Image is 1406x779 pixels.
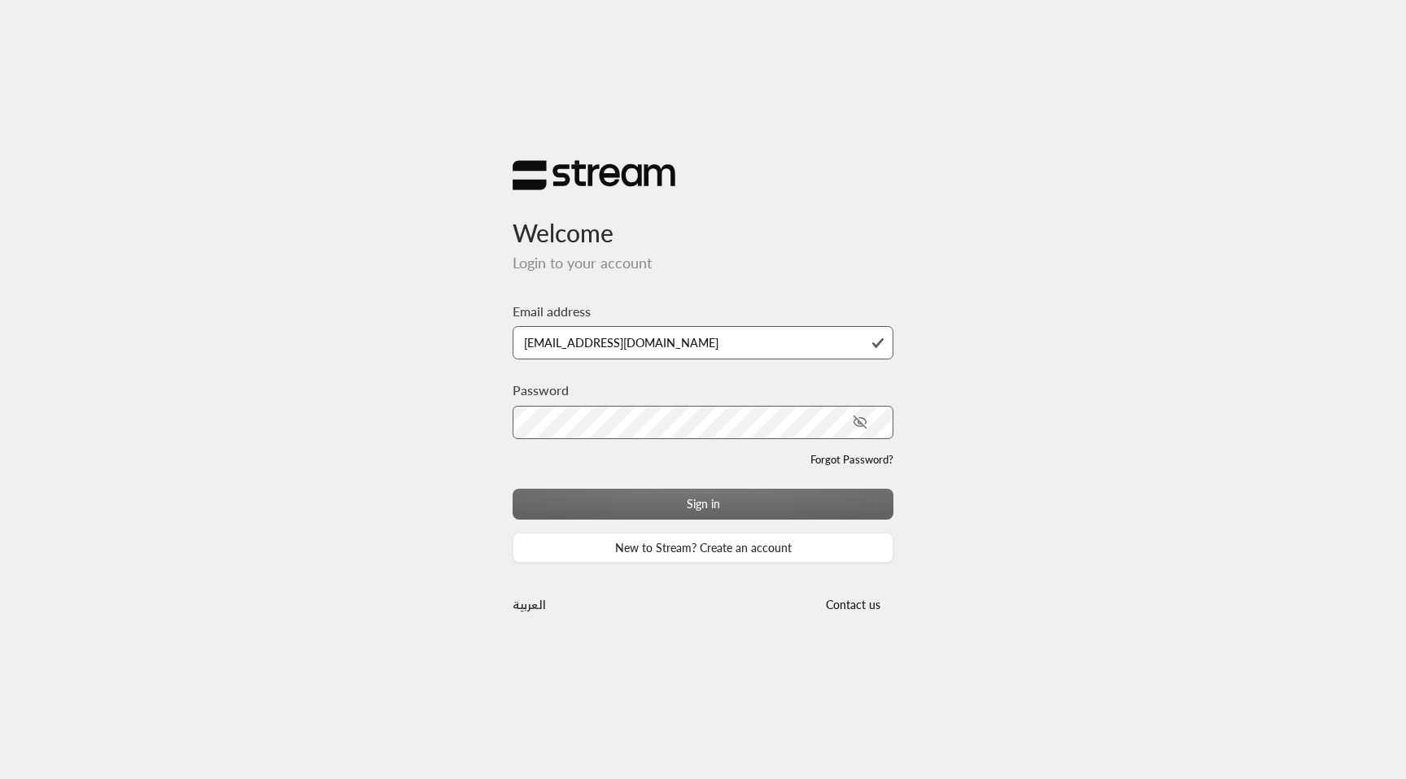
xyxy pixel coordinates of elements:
[513,191,893,247] h3: Welcome
[513,302,591,321] label: Email address
[513,533,893,563] a: New to Stream? Create an account
[513,381,569,400] label: Password
[846,408,874,436] button: toggle password visibility
[513,159,675,191] img: Stream Logo
[513,590,546,620] a: العربية
[812,598,893,611] a: Contact us
[810,452,893,468] a: Forgot Password?
[812,590,893,620] button: Contact us
[513,326,893,359] input: Type your email here
[513,255,893,272] h5: Login to your account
